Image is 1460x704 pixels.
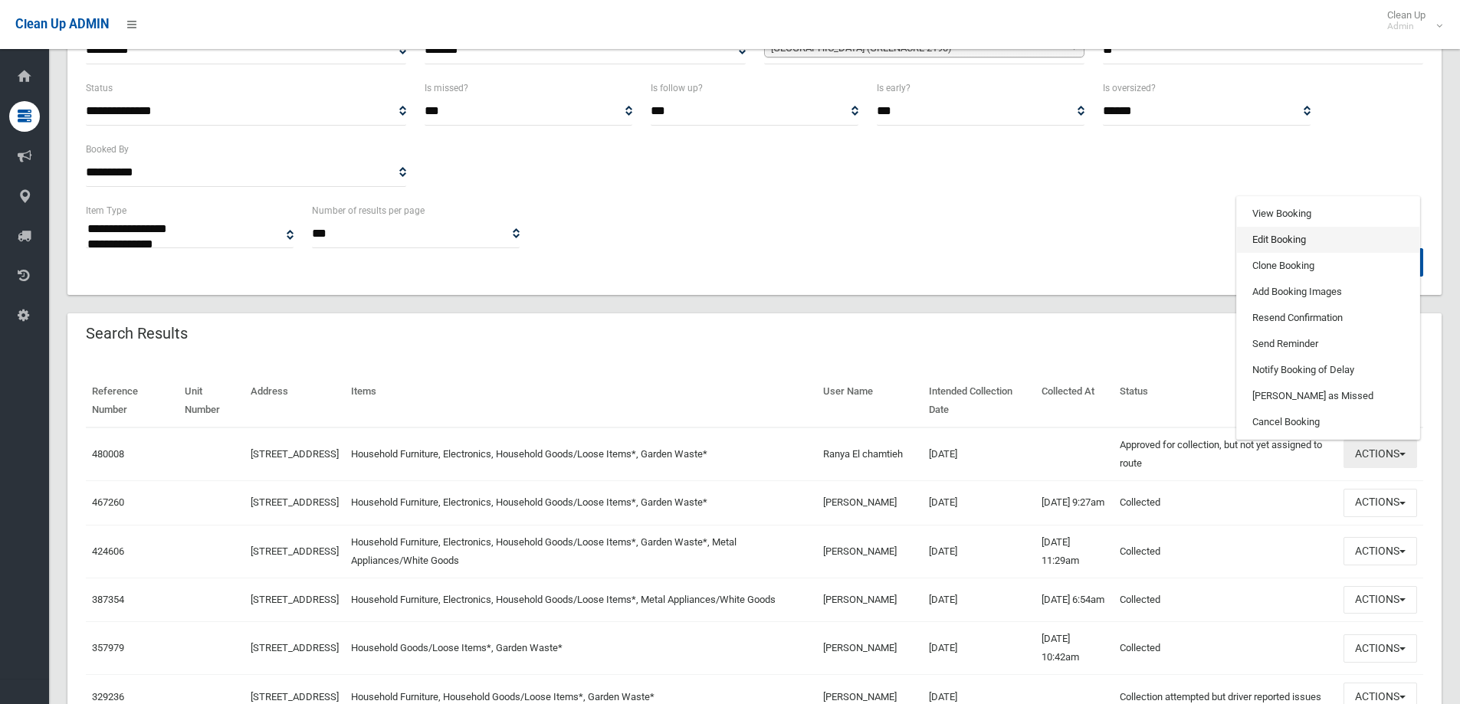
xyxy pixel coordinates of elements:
span: Clean Up ADMIN [15,17,109,31]
button: Actions [1344,537,1417,565]
span: Clean Up [1380,9,1441,32]
a: 387354 [92,594,124,605]
a: 467260 [92,496,124,508]
td: Household Goods/Loose Items*, Garden Waste* [345,622,818,675]
label: Number of results per page [312,202,425,219]
a: [STREET_ADDRESS] [251,545,339,557]
td: Collected [1114,480,1337,525]
a: [STREET_ADDRESS] [251,691,339,702]
th: Reference Number [86,375,179,427]
td: [DATE] [923,525,1035,578]
td: [DATE] [923,480,1035,525]
label: Is oversized? [1103,80,1156,97]
td: Approved for collection, but not yet assigned to route [1114,427,1337,481]
th: Collected At [1035,375,1114,427]
button: Actions [1344,634,1417,663]
a: Resend Confirmation [1237,305,1419,331]
a: Add Booking Images [1237,279,1419,305]
a: Clone Booking [1237,253,1419,279]
th: User Name [817,375,923,427]
td: Household Furniture, Electronics, Household Goods/Loose Items*, Metal Appliances/White Goods [345,578,818,622]
a: [PERSON_NAME] as Missed [1237,383,1419,409]
label: Is missed? [425,80,468,97]
td: Household Furniture, Electronics, Household Goods/Loose Items*, Garden Waste* [345,427,818,481]
td: Collected [1114,578,1337,622]
a: [STREET_ADDRESS] [251,642,339,653]
a: 480008 [92,448,124,460]
td: [DATE] [923,427,1035,481]
a: 329236 [92,691,124,702]
td: [PERSON_NAME] [817,525,923,578]
small: Admin [1387,21,1426,32]
td: [DATE] 6:54am [1035,578,1114,622]
a: [STREET_ADDRESS] [251,594,339,605]
th: Intended Collection Date [923,375,1035,427]
label: Is early? [877,80,910,97]
td: Collected [1114,525,1337,578]
td: [PERSON_NAME] [817,480,923,525]
td: [DATE] [923,622,1035,675]
a: 424606 [92,545,124,557]
a: [STREET_ADDRESS] [251,448,339,460]
header: Search Results [67,319,206,349]
th: Items [345,375,818,427]
th: Unit Number [179,375,244,427]
button: Actions [1344,586,1417,614]
a: View Booking [1237,201,1419,227]
td: Household Furniture, Electronics, Household Goods/Loose Items*, Garden Waste*, Metal Appliances/W... [345,525,818,578]
td: [DATE] [923,578,1035,622]
a: Notify Booking of Delay [1237,357,1419,383]
label: Is follow up? [651,80,703,97]
th: Address [244,375,345,427]
a: [STREET_ADDRESS] [251,496,339,508]
td: Household Furniture, Electronics, Household Goods/Loose Items*, Garden Waste* [345,480,818,525]
td: Collected [1114,622,1337,675]
td: [PERSON_NAME] [817,622,923,675]
td: [DATE] 9:27am [1035,480,1114,525]
label: Booked By [86,141,129,158]
td: [DATE] 10:42am [1035,622,1114,675]
td: Ranya El chamtieh [817,427,923,481]
td: [DATE] 11:29am [1035,525,1114,578]
button: Actions [1344,440,1417,468]
button: Actions [1344,489,1417,517]
a: Cancel Booking [1237,409,1419,435]
th: Status [1114,375,1337,427]
a: Send Reminder [1237,331,1419,357]
td: [PERSON_NAME] [817,578,923,622]
a: Edit Booking [1237,227,1419,253]
label: Item Type [86,202,126,219]
a: 357979 [92,642,124,653]
label: Status [86,80,113,97]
